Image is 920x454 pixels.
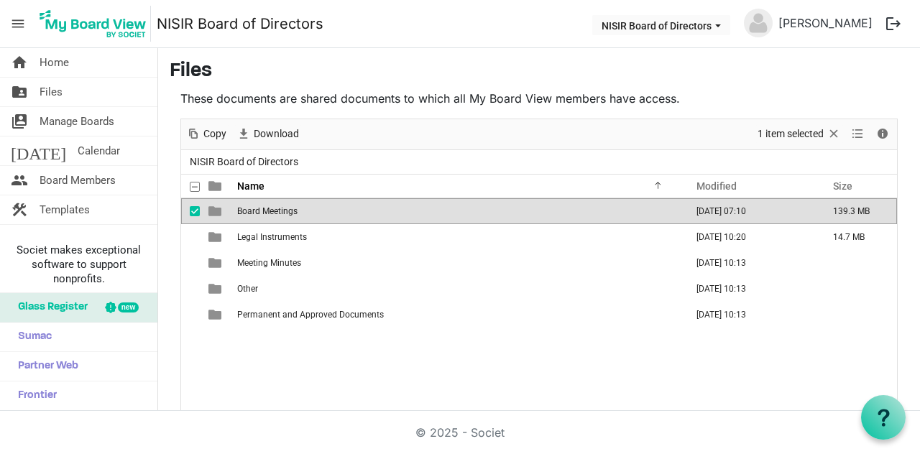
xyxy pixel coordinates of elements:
img: My Board View Logo [35,6,151,42]
td: June 07, 2024 10:13 column header Modified [681,302,818,328]
td: 139.3 MB is template cell column header Size [818,198,897,224]
span: Permanent and Approved Documents [237,310,384,320]
div: Download [231,119,304,149]
span: 1 item selected [756,125,825,143]
button: View dropdownbutton [849,125,866,143]
span: Partner Web [11,352,78,381]
td: June 07, 2024 10:13 column header Modified [681,250,818,276]
span: Meeting Minutes [237,258,301,268]
td: June 07, 2024 10:13 column header Modified [681,276,818,302]
td: is template cell column header Size [818,302,897,328]
div: Copy [181,119,231,149]
td: July 01, 2024 10:20 column header Modified [681,224,818,250]
span: Manage Boards [40,107,114,136]
span: Calendar [78,136,120,165]
td: checkbox [181,224,200,250]
div: Details [870,119,895,149]
span: people [11,166,28,195]
span: Templates [40,195,90,224]
div: View [846,119,870,149]
span: Copy [202,125,228,143]
button: logout [878,9,908,39]
span: Download [252,125,300,143]
span: Sumac [11,323,52,351]
td: is template cell column header type [200,198,233,224]
td: is template cell column header type [200,250,233,276]
td: Other is template cell column header Name [233,276,681,302]
button: NISIR Board of Directors dropdownbutton [592,15,730,35]
td: checkbox [181,276,200,302]
a: My Board View Logo [35,6,157,42]
td: September 19, 2025 07:10 column header Modified [681,198,818,224]
a: NISIR Board of Directors [157,9,323,38]
span: Files [40,78,63,106]
span: Glass Register [11,293,88,322]
span: Board Meetings [237,206,298,216]
td: Permanent and Approved Documents is template cell column header Name [233,302,681,328]
span: Modified [696,180,737,192]
div: Clear selection [753,119,846,149]
span: Legal Instruments [237,232,307,242]
span: Board Members [40,166,116,195]
span: menu [4,10,32,37]
td: is template cell column header type [200,276,233,302]
td: is template cell column header type [200,302,233,328]
span: switch_account [11,107,28,136]
span: NISIR Board of Directors [187,153,301,171]
span: Size [833,180,852,192]
a: © 2025 - Societ [415,425,505,440]
span: Societ makes exceptional software to support nonprofits. [6,243,151,286]
td: Legal Instruments is template cell column header Name [233,224,681,250]
td: checkbox [181,198,200,224]
span: Name [237,180,264,192]
img: no-profile-picture.svg [744,9,773,37]
button: Download [234,125,302,143]
span: Other [237,284,258,294]
span: home [11,48,28,77]
td: is template cell column header type [200,224,233,250]
button: Details [873,125,893,143]
span: construction [11,195,28,224]
button: Selection [755,125,844,143]
button: Copy [184,125,229,143]
td: is template cell column header Size [818,276,897,302]
td: is template cell column header Size [818,250,897,276]
td: checkbox [181,250,200,276]
p: These documents are shared documents to which all My Board View members have access. [180,90,898,107]
td: Board Meetings is template cell column header Name [233,198,681,224]
a: [PERSON_NAME] [773,9,878,37]
td: checkbox [181,302,200,328]
span: Home [40,48,69,77]
td: Meeting Minutes is template cell column header Name [233,250,681,276]
td: 14.7 MB is template cell column header Size [818,224,897,250]
span: Frontier [11,381,57,410]
span: [DATE] [11,136,66,165]
div: new [118,302,139,312]
h3: Files [170,60,908,84]
span: folder_shared [11,78,28,106]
